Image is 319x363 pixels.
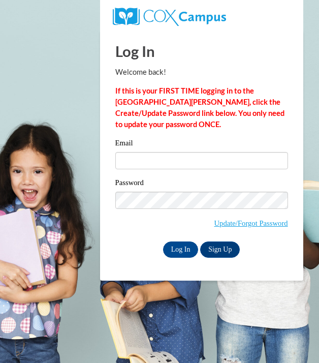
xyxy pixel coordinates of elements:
p: Welcome back! [115,67,288,78]
a: Update/Forgot Password [214,219,288,227]
h1: Log In [115,41,288,62]
input: Log In [163,241,199,258]
strong: If this is your FIRST TIME logging in to the [GEOGRAPHIC_DATA][PERSON_NAME], click the Create/Upd... [115,86,284,129]
label: Email [115,139,288,149]
a: Sign Up [200,241,240,258]
label: Password [115,179,288,189]
a: COX Campus [113,12,226,20]
img: COX Campus [113,8,226,26]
